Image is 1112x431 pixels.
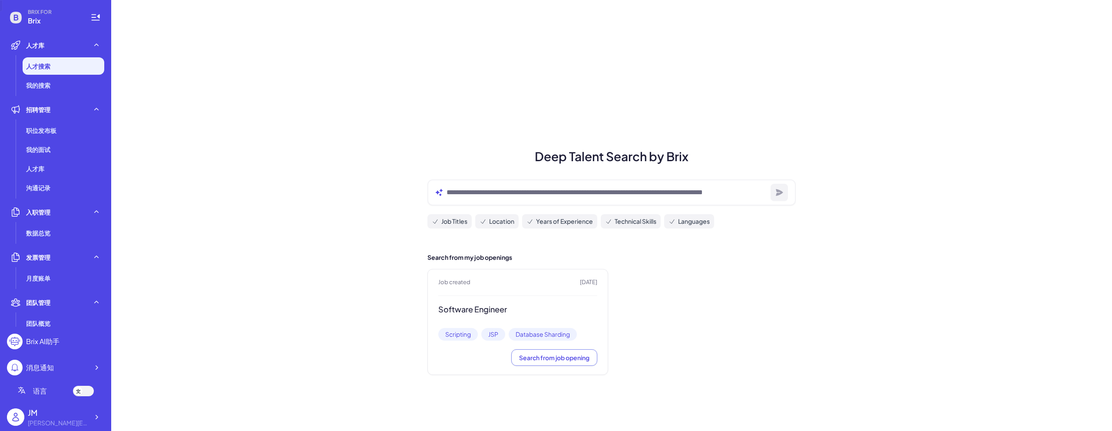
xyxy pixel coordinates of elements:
h3: Software Engineer [438,305,597,315]
span: 团队管理 [26,298,50,307]
span: Technical Skills [615,217,656,226]
span: BRIX FOR [28,9,80,16]
div: Brix AI助手 [26,336,60,347]
h1: Deep Talent Search by Brix [417,147,806,166]
span: Location [489,217,514,226]
span: Search from job opening [519,354,589,361]
span: 入职管理 [26,208,50,216]
span: 招聘管理 [26,105,50,114]
span: 人才库 [26,164,44,173]
span: 沟通记录 [26,183,50,192]
span: [DATE] [580,278,597,287]
span: 月度账单 [26,274,50,282]
button: Search from job opening [511,349,597,366]
span: Job created [438,278,470,287]
img: user_logo.png [7,408,24,426]
div: 消息通知 [26,362,54,373]
span: Languages [678,217,710,226]
span: 数据总览 [26,229,50,237]
span: 人才库 [26,41,44,50]
span: 团队概览 [26,319,50,328]
span: 发票管理 [26,253,50,262]
span: 职位发布板 [26,126,56,135]
span: Scripting [438,328,478,341]
span: JSP [481,328,505,341]
h2: Search from my job openings [427,253,796,262]
span: Database Sharding [509,328,577,341]
span: Years of Experience [536,217,593,226]
span: 语言 [33,386,47,396]
span: 我的面试 [26,145,50,154]
div: JM [28,407,89,418]
span: 人才搜索 [26,62,50,70]
div: james@joinbrix.com [28,418,89,428]
span: Job Titles [441,217,467,226]
span: Brix [28,16,80,26]
span: 我的搜索 [26,81,50,90]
